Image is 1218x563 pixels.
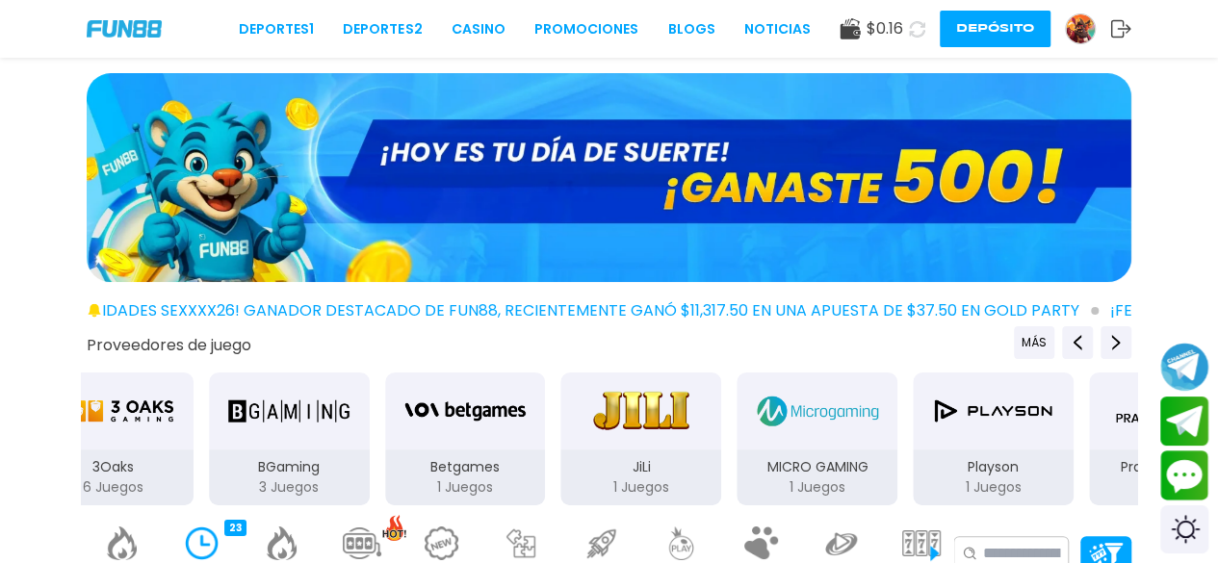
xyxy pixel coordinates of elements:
img: Playson [932,384,1053,438]
button: 3Oaks [25,371,201,507]
img: jackpot_light.webp [343,526,381,560]
button: Betgames [377,371,554,507]
button: Previous providers [1062,326,1093,359]
p: Betgames [385,457,546,477]
button: Depósito [940,11,1050,47]
p: JiLi [561,457,722,477]
span: ¡FELICIDADES sexxxx26! GANADOR DESTACADO DE FUN88, RECIENTEMENTE GANÓ $11,317.50 EN UNA APUESTA D... [58,299,1099,322]
div: 23 [224,520,246,536]
p: Playson [913,457,1074,477]
p: 1 Juegos [561,477,722,498]
img: Avatar [1066,14,1095,43]
button: Join telegram channel [1160,342,1208,392]
img: slots_light.webp [902,526,941,560]
img: JiLi [581,384,702,438]
img: hot [382,515,406,541]
img: fat_panda_light.webp [742,526,781,560]
a: CASINO [452,19,505,39]
a: BLOGS [668,19,715,39]
p: 3Oaks [33,457,194,477]
a: Deportes2 [343,19,422,39]
img: Platform Filter [1089,543,1123,563]
a: Promociones [534,19,638,39]
img: home_light.webp [263,526,301,560]
p: 1 Juegos [737,477,897,498]
p: MICRO GAMING [737,457,897,477]
p: 1 Juegos [385,477,546,498]
img: crash_light.webp [583,526,621,560]
img: casual_light.webp [503,526,541,560]
img: Betgames [404,384,526,438]
button: Join telegram [1160,397,1208,447]
p: 6 Juegos [33,477,194,498]
a: NOTICIAS [744,19,811,39]
button: Contact customer service [1160,450,1208,500]
img: pragmatic_light.webp [662,526,701,560]
span: $ 0.16 [867,17,903,40]
button: Next providers [1101,326,1131,359]
img: new_light.webp [423,526,461,560]
img: recent_active.webp [183,526,221,560]
div: Switch theme [1160,505,1208,553]
button: MICRO GAMING [729,371,905,507]
img: popular_light.webp [103,526,142,560]
img: GANASTE 500 [87,73,1131,282]
button: Playson [905,371,1081,507]
img: Company Logo [87,20,162,37]
img: MICRO GAMING [757,384,878,438]
p: BGaming [209,457,370,477]
a: Avatar [1065,13,1110,44]
button: BGaming [201,371,377,507]
p: 1 Juegos [913,477,1074,498]
a: Deportes1 [239,19,314,39]
img: BGaming [228,384,350,438]
p: 3 Juegos [209,477,370,498]
button: Previous providers [1014,326,1054,359]
img: 3Oaks [52,384,173,438]
button: JiLi [554,371,730,507]
button: Proveedores de juego [87,335,251,355]
img: playtech_light.webp [822,526,861,560]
